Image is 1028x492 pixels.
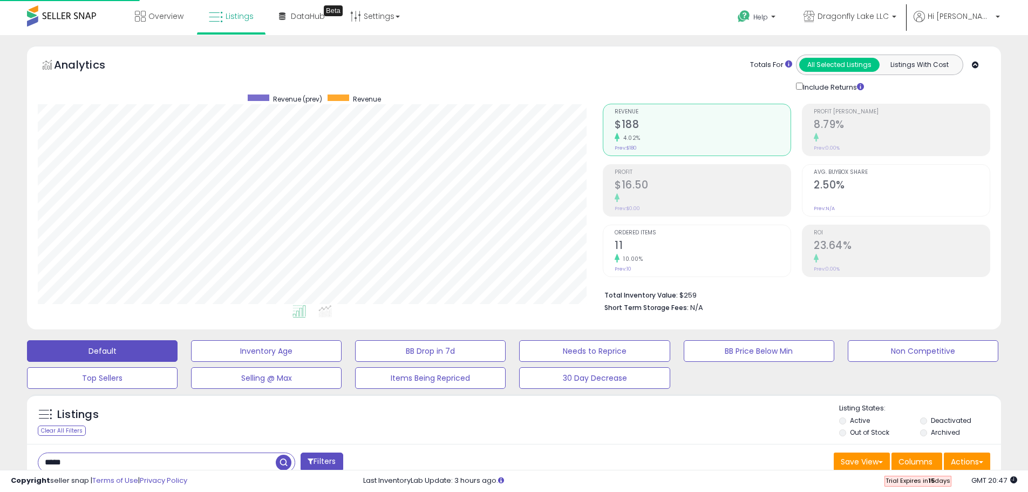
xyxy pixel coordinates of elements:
[191,367,342,389] button: Selling @ Max
[363,476,1017,486] div: Last InventoryLab Update: 3 hours ago.
[92,475,138,486] a: Terms of Use
[615,170,791,176] span: Profit
[814,239,990,254] h2: 23.64%
[814,230,990,236] span: ROI
[619,255,643,263] small: 10.00%
[38,426,86,436] div: Clear All Filters
[814,145,840,151] small: Prev: 0.00%
[604,303,689,312] b: Short Term Storage Fees:
[148,11,183,22] span: Overview
[615,239,791,254] h2: 11
[814,179,990,193] h2: 2.50%
[753,12,768,22] span: Help
[615,145,637,151] small: Prev: $180
[834,453,890,471] button: Save View
[814,118,990,133] h2: 8.79%
[886,476,950,485] span: Trial Expires in days
[891,453,942,471] button: Columns
[814,109,990,115] span: Profit [PERSON_NAME]
[353,95,381,104] span: Revenue
[355,367,506,389] button: Items Being Repriced
[301,453,343,471] button: Filters
[788,80,877,93] div: Include Returns
[799,58,880,72] button: All Selected Listings
[814,205,835,212] small: Prev: N/A
[928,476,935,485] b: 15
[818,11,889,22] span: Dragonfly Lake LLC
[850,428,889,437] label: Out of Stock
[57,407,99,422] h5: Listings
[615,205,640,212] small: Prev: $0.00
[814,266,840,272] small: Prev: 0.00%
[971,475,1017,486] span: 2025-09-6 20:47 GMT
[273,95,322,104] span: Revenue (prev)
[928,11,992,22] span: Hi [PERSON_NAME]
[615,118,791,133] h2: $188
[604,288,982,301] li: $259
[291,11,325,22] span: DataHub
[324,5,343,16] div: Tooltip anchor
[848,340,998,362] button: Non Competitive
[615,179,791,193] h2: $16.50
[191,340,342,362] button: Inventory Age
[519,367,670,389] button: 30 Day Decrease
[931,428,960,437] label: Archived
[750,60,792,70] div: Totals For
[11,475,50,486] strong: Copyright
[931,416,971,425] label: Deactivated
[27,340,178,362] button: Default
[839,403,1001,414] p: Listing States:
[140,475,187,486] a: Privacy Policy
[898,456,932,467] span: Columns
[615,230,791,236] span: Ordered Items
[619,134,641,142] small: 4.02%
[519,340,670,362] button: Needs to Reprice
[27,367,178,389] button: Top Sellers
[737,10,751,23] i: Get Help
[914,11,1000,35] a: Hi [PERSON_NAME]
[54,57,126,75] h5: Analytics
[729,2,786,35] a: Help
[11,476,187,486] div: seller snap | |
[355,340,506,362] button: BB Drop in 7d
[615,266,631,272] small: Prev: 10
[684,340,834,362] button: BB Price Below Min
[944,453,990,471] button: Actions
[615,109,791,115] span: Revenue
[814,170,990,176] span: Avg. Buybox Share
[604,291,678,300] b: Total Inventory Value:
[226,11,254,22] span: Listings
[690,302,703,313] span: N/A
[850,416,870,425] label: Active
[879,58,959,72] button: Listings With Cost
